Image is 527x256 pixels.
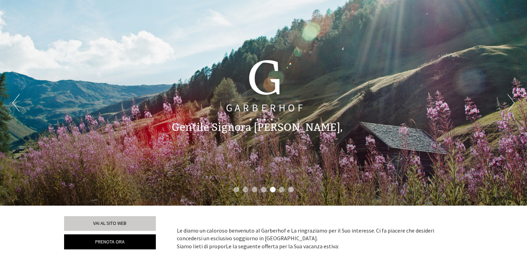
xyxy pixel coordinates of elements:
a: Vai al sito web [64,216,156,231]
h1: Gentile Signora [PERSON_NAME], [172,122,343,133]
a: Prenota ora [64,234,156,249]
button: Previous [12,94,20,112]
button: Next [507,94,515,112]
p: Le diamo un caloroso benvenuto al Garberhof e La ringraziamo per il Suo interesse. Ci fa piacere ... [177,227,453,251]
